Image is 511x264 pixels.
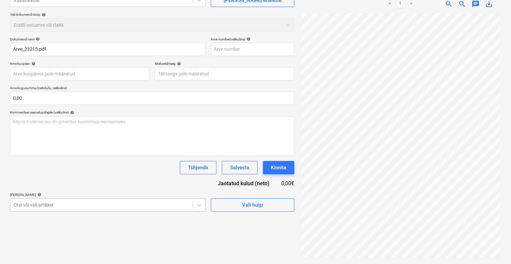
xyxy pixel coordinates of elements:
div: 0,00€ [280,180,294,187]
span: help [175,62,181,66]
button: Kinnita [263,161,294,174]
input: Tähtaega pole määratud [155,67,294,80]
span: help [34,37,40,41]
div: Salvesta [230,163,249,172]
div: Jaotatud kulud (neto) [207,180,280,187]
div: Arve number (valikuline) [211,37,294,41]
div: Kommentaar raamatupidajale (valikuline) [10,110,294,114]
button: Salvesta [222,161,258,174]
div: Dokumendi nimi [10,37,205,41]
button: Tühjenda [180,161,216,174]
input: Arve kogusumma (netokulu, valikuline) [10,91,294,105]
input: Arve kuupäeva pole määratud. [10,67,149,80]
span: help [36,193,41,197]
div: [PERSON_NAME] [10,193,205,197]
div: Vali hulgi [242,201,263,209]
input: Dokumendi nimi [10,43,205,56]
div: Kinnita [271,163,286,172]
span: help [69,110,74,114]
span: help [30,62,35,66]
div: Tühjenda [188,163,208,172]
span: help [40,13,46,17]
button: Vali hulgi [211,198,294,212]
div: Maksetähtaeg [155,61,294,66]
div: Arve kuupäev [10,61,149,66]
p: Arve kogusumma (netokulu, valikuline) [10,86,294,91]
input: Arve number [211,43,294,56]
iframe: Chat Widget [478,232,511,264]
div: Vali dokumendi tüüp [10,12,294,17]
span: help [245,37,250,41]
